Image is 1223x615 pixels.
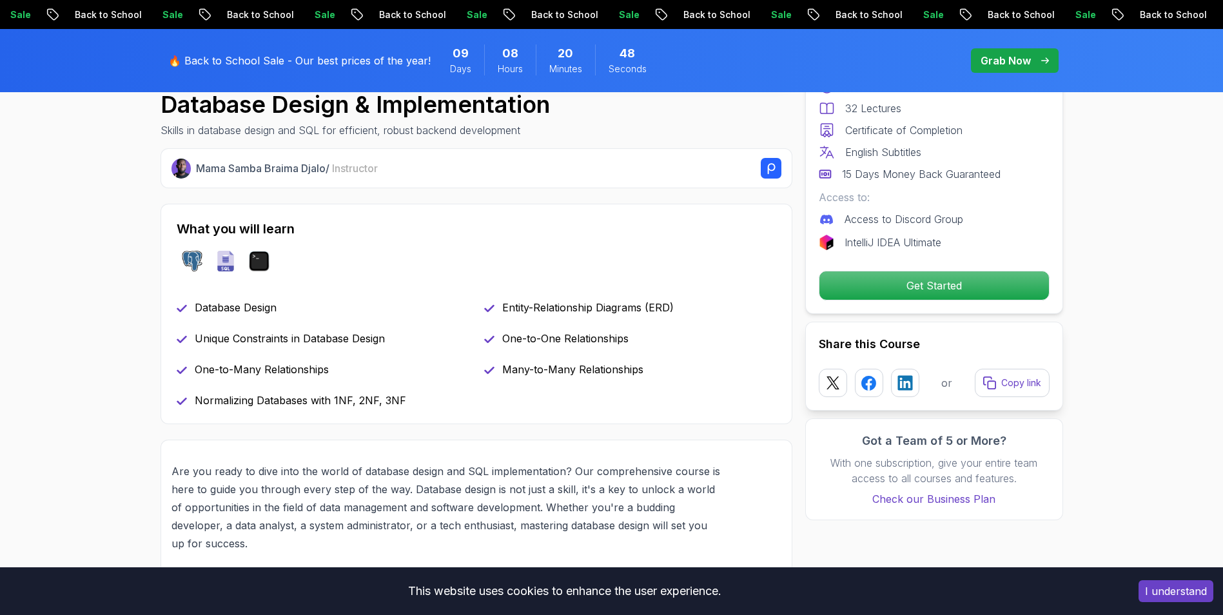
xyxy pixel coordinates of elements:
[819,271,1049,300] p: Get Started
[171,565,720,601] p: By the end of this course, you will have a solid foundation in database design and SQL implementa...
[819,455,1050,486] p: With one subscription, give your entire team access to all courses and features.
[609,63,647,75] span: Seconds
[502,300,674,315] p: Entity-Relationship Diagrams (ERD)
[1059,8,1101,21] p: Sale
[450,63,471,75] span: Days
[363,8,451,21] p: Back to School
[453,44,469,63] span: 9 Days
[667,8,755,21] p: Back to School
[498,63,523,75] span: Hours
[941,375,952,391] p: or
[981,53,1031,68] p: Grab Now
[972,8,1059,21] p: Back to School
[298,8,340,21] p: Sale
[819,8,907,21] p: Back to School
[515,8,603,21] p: Back to School
[182,251,202,271] img: postgres logo
[332,162,378,175] span: Instructor
[215,251,236,271] img: sql logo
[171,462,720,552] p: Are you ready to dive into the world of database design and SQL implementation? Our comprehensive...
[196,161,378,176] p: Mama Samba Braima Djalo /
[620,44,635,63] span: 48 Seconds
[603,8,644,21] p: Sale
[161,92,550,117] h1: Database Design & Implementation
[549,63,582,75] span: Minutes
[502,44,518,63] span: 8 Hours
[845,122,963,138] p: Certificate of Completion
[195,393,406,408] p: Normalizing Databases with 1NF, 2NF, 3NF
[819,235,834,250] img: jetbrains logo
[819,432,1050,450] h3: Got a Team of 5 or More?
[558,44,573,63] span: 20 Minutes
[819,335,1050,353] h2: Share this Course
[1124,8,1211,21] p: Back to School
[502,362,643,377] p: Many-to-Many Relationships
[845,235,941,250] p: IntelliJ IDEA Ultimate
[177,220,776,238] h2: What you will learn
[845,211,963,227] p: Access to Discord Group
[845,144,921,160] p: English Subtitles
[168,53,431,68] p: 🔥 Back to School Sale - Our best prices of the year!
[59,8,146,21] p: Back to School
[755,8,796,21] p: Sale
[211,8,298,21] p: Back to School
[502,331,629,346] p: One-to-One Relationships
[1001,376,1041,389] p: Copy link
[249,251,269,271] img: terminal logo
[451,8,492,21] p: Sale
[819,271,1050,300] button: Get Started
[10,577,1119,605] div: This website uses cookies to enhance the user experience.
[195,300,277,315] p: Database Design
[146,8,188,21] p: Sale
[819,491,1050,507] a: Check our Business Plan
[975,369,1050,397] button: Copy link
[819,190,1050,205] p: Access to:
[1139,580,1213,602] button: Accept cookies
[195,331,385,346] p: Unique Constraints in Database Design
[195,362,329,377] p: One-to-Many Relationships
[842,166,1001,182] p: 15 Days Money Back Guaranteed
[171,159,191,179] img: Nelson Djalo
[845,101,901,116] p: 32 Lectures
[907,8,948,21] p: Sale
[161,122,550,138] p: Skills in database design and SQL for efficient, robust backend development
